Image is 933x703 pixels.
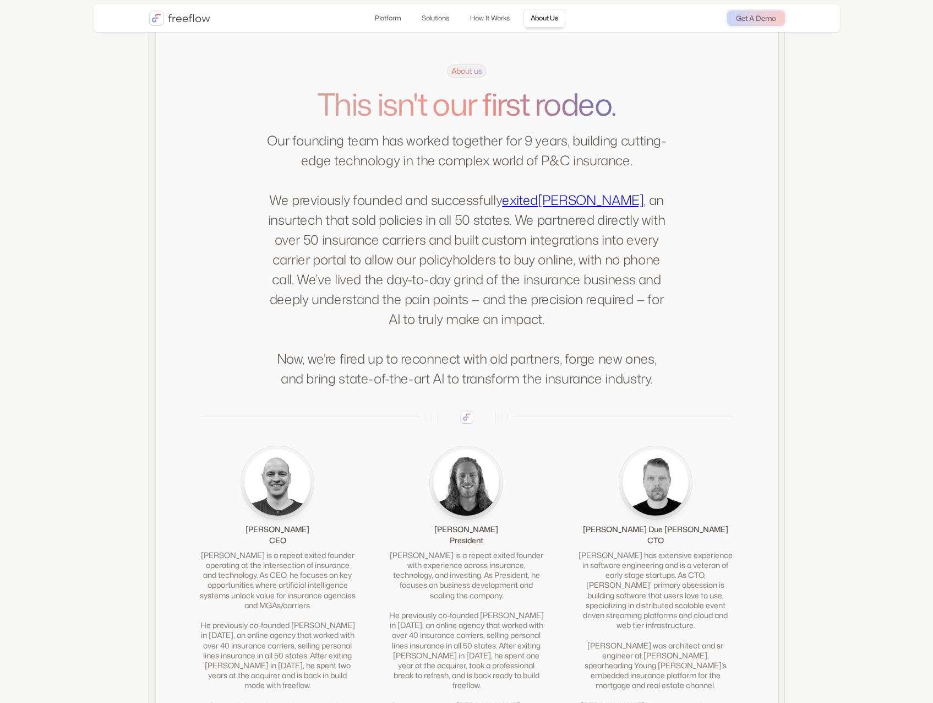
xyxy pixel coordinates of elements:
[414,9,456,28] a: Solutions
[727,10,785,26] a: Get A Demo
[463,9,517,28] a: How It Works
[447,64,487,78] span: About us
[245,524,309,535] div: [PERSON_NAME]
[502,191,538,209] a: exited
[269,535,286,546] div: CEO
[450,535,483,546] div: President
[368,9,408,28] a: Platform
[266,86,667,122] h1: This isn't our first rodeo.
[149,10,210,26] a: home
[434,524,498,535] div: [PERSON_NAME]
[538,191,643,209] a: [PERSON_NAME]
[647,535,664,546] div: CTO
[523,9,565,28] a: About Us
[583,524,728,535] div: [PERSON_NAME] Due [PERSON_NAME]
[266,131,667,388] p: Our founding team has worked together for 9 years, building cutting-edge technology in the comple...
